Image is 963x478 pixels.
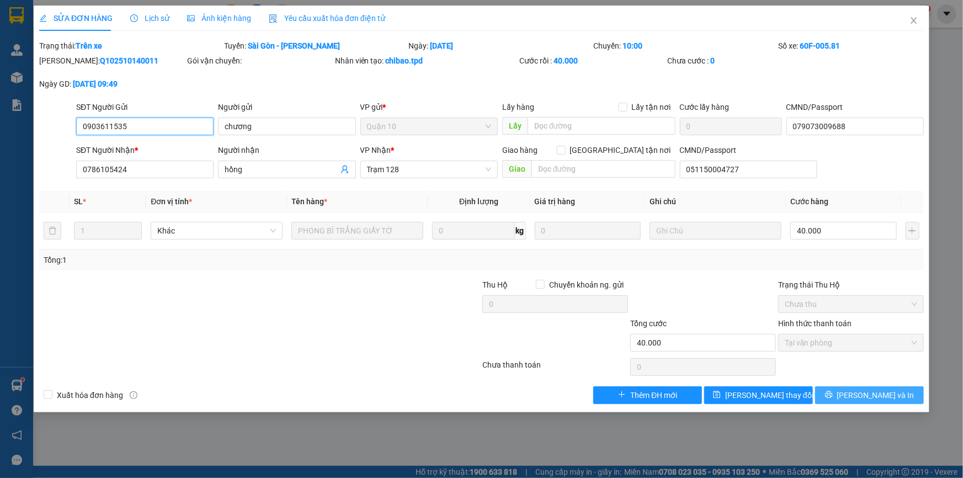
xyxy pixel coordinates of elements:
input: Dọc đường [528,117,675,135]
div: Chuyến: [592,40,777,52]
div: Gói vận chuyển: [187,55,333,67]
div: Số xe: [777,40,925,52]
b: chibao.tpd [386,56,423,65]
span: Thêm ĐH mới [630,389,677,401]
span: SL [74,197,83,206]
div: Trạng thái Thu Hộ [778,279,924,291]
span: Khác [157,222,276,239]
b: [DATE] 09:49 [73,79,118,88]
div: CMND/Passport [786,101,924,113]
span: [GEOGRAPHIC_DATA] tận nơi [566,144,675,156]
span: Giao hàng [502,146,538,155]
span: Giá trị hàng [535,197,576,206]
span: VP Nhận [360,146,391,155]
div: thịnh [9,23,78,36]
span: Tổng cước [630,319,667,328]
span: SỬA ĐƠN HÀNG [39,14,113,23]
input: Ghi Chú [650,222,781,240]
span: CR : [8,59,25,71]
div: Ngày: [408,40,593,52]
div: Quận 10 [86,9,161,23]
button: printer[PERSON_NAME] và In [815,386,924,404]
button: plusThêm ĐH mới [593,386,702,404]
span: Lấy hàng [502,103,534,111]
span: Tại văn phòng [785,334,917,351]
span: picture [187,14,195,22]
span: plus [618,391,626,400]
span: Thu Hộ [482,280,508,289]
span: Lịch sử [130,14,169,23]
div: Ngày GD: [39,78,185,90]
input: Dọc đường [531,160,675,178]
b: 0 [710,56,715,65]
div: [PERSON_NAME]: [39,55,185,67]
span: info-circle [130,391,137,399]
span: Xuất hóa đơn hàng [52,389,127,401]
span: Nhận: [86,10,113,22]
div: mẫn [86,23,161,36]
div: Tuyến: [223,40,408,52]
input: VD: Bàn, Ghế [291,222,423,240]
span: Chưa thu [785,296,917,312]
span: Ảnh kiện hàng [187,14,251,23]
span: kg [515,222,526,240]
th: Ghi chú [645,191,786,213]
div: Người nhận [218,144,355,156]
span: Định lượng [459,197,498,206]
div: Chưa thanh toán [482,359,630,378]
span: edit [39,14,47,22]
span: Giao [502,160,531,178]
span: user-add [340,165,349,174]
span: Chuyển khoản ng. gửi [545,279,628,291]
div: Người gửi [218,101,355,113]
span: printer [825,391,833,400]
span: Tên hàng [291,197,327,206]
div: Cước rồi : [519,55,665,67]
span: Lấy tận nơi [627,101,675,113]
button: Close [898,6,929,36]
span: Cước hàng [790,197,828,206]
button: delete [44,222,61,240]
span: clock-circle [130,14,138,22]
div: Trạm 128 [9,9,78,23]
span: Quận 10 [367,118,491,135]
span: Đơn vị tính [151,197,192,206]
span: Gửi: [9,10,26,22]
input: 0 [535,222,641,240]
button: save[PERSON_NAME] thay đổi [704,386,813,404]
b: 60F-005.81 [800,41,840,50]
div: SĐT Người Gửi [76,101,214,113]
div: Chưa cước : [667,55,813,67]
span: save [713,391,721,400]
b: 40.000 [554,56,578,65]
span: close [909,16,918,25]
b: Trên xe [76,41,102,50]
div: VP gửi [360,101,498,113]
div: CMND/Passport [680,144,817,156]
b: Sài Gòn - [PERSON_NAME] [248,41,340,50]
span: [PERSON_NAME] và In [837,389,914,401]
b: [DATE] [430,41,454,50]
span: [PERSON_NAME] thay đổi [725,389,813,401]
label: Hình thức thanh toán [778,319,852,328]
div: 40.000 [8,58,80,71]
input: Cước lấy hàng [680,118,782,135]
div: Trạng thái: [38,40,223,52]
b: Q102510140011 [100,56,158,65]
span: Lấy [502,117,528,135]
button: plus [906,222,919,240]
span: Trạm 128 [367,161,491,178]
div: Nhân viên tạo: [335,55,518,67]
div: SĐT Người Nhận [76,144,214,156]
span: Yêu cầu xuất hóa đơn điện tử [269,14,385,23]
div: Tổng: 1 [44,254,372,266]
label: Cước lấy hàng [680,103,730,111]
b: 10:00 [623,41,642,50]
img: icon [269,14,278,23]
div: Tên hàng: cục trắng (vé số) ( : 1 ) [9,78,161,105]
